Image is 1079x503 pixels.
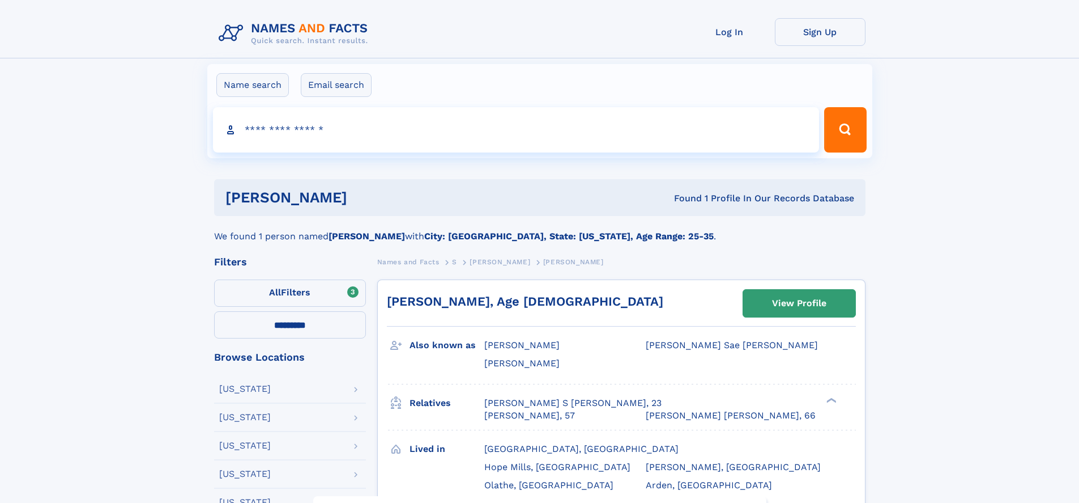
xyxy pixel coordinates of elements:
[452,255,457,269] a: S
[484,340,560,350] span: [PERSON_NAME]
[410,394,484,413] h3: Relatives
[484,409,575,422] a: [PERSON_NAME], 57
[219,384,271,394] div: [US_STATE]
[470,255,530,269] a: [PERSON_NAME]
[214,18,377,49] img: Logo Names and Facts
[452,258,457,266] span: S
[225,191,511,205] h1: [PERSON_NAME]
[470,258,530,266] span: [PERSON_NAME]
[219,441,271,450] div: [US_STATE]
[775,18,865,46] a: Sign Up
[410,336,484,355] h3: Also known as
[216,73,289,97] label: Name search
[410,439,484,459] h3: Lived in
[387,294,663,308] a: [PERSON_NAME], Age [DEMOGRAPHIC_DATA]
[214,352,366,362] div: Browse Locations
[824,107,866,153] button: Search Button
[424,231,714,242] b: City: [GEOGRAPHIC_DATA], State: [US_STATE], Age Range: 25-35
[484,397,662,409] a: [PERSON_NAME] S [PERSON_NAME], 23
[484,443,679,454] span: [GEOGRAPHIC_DATA], [GEOGRAPHIC_DATA]
[484,480,613,491] span: Olathe, [GEOGRAPHIC_DATA]
[646,480,772,491] span: Arden, [GEOGRAPHIC_DATA]
[329,231,405,242] b: [PERSON_NAME]
[377,255,440,269] a: Names and Facts
[213,107,820,153] input: search input
[510,192,854,205] div: Found 1 Profile In Our Records Database
[684,18,775,46] a: Log In
[543,258,604,266] span: [PERSON_NAME]
[824,396,837,404] div: ❯
[219,470,271,479] div: [US_STATE]
[214,216,865,243] div: We found 1 person named with .
[772,290,826,316] div: View Profile
[219,413,271,422] div: [US_STATE]
[646,409,816,422] a: [PERSON_NAME] [PERSON_NAME], 66
[214,257,366,267] div: Filters
[269,287,281,298] span: All
[646,462,821,472] span: [PERSON_NAME], [GEOGRAPHIC_DATA]
[484,358,560,369] span: [PERSON_NAME]
[301,73,372,97] label: Email search
[484,462,630,472] span: Hope Mills, [GEOGRAPHIC_DATA]
[743,290,855,317] a: View Profile
[646,340,818,350] span: [PERSON_NAME] Sae [PERSON_NAME]
[214,280,366,307] label: Filters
